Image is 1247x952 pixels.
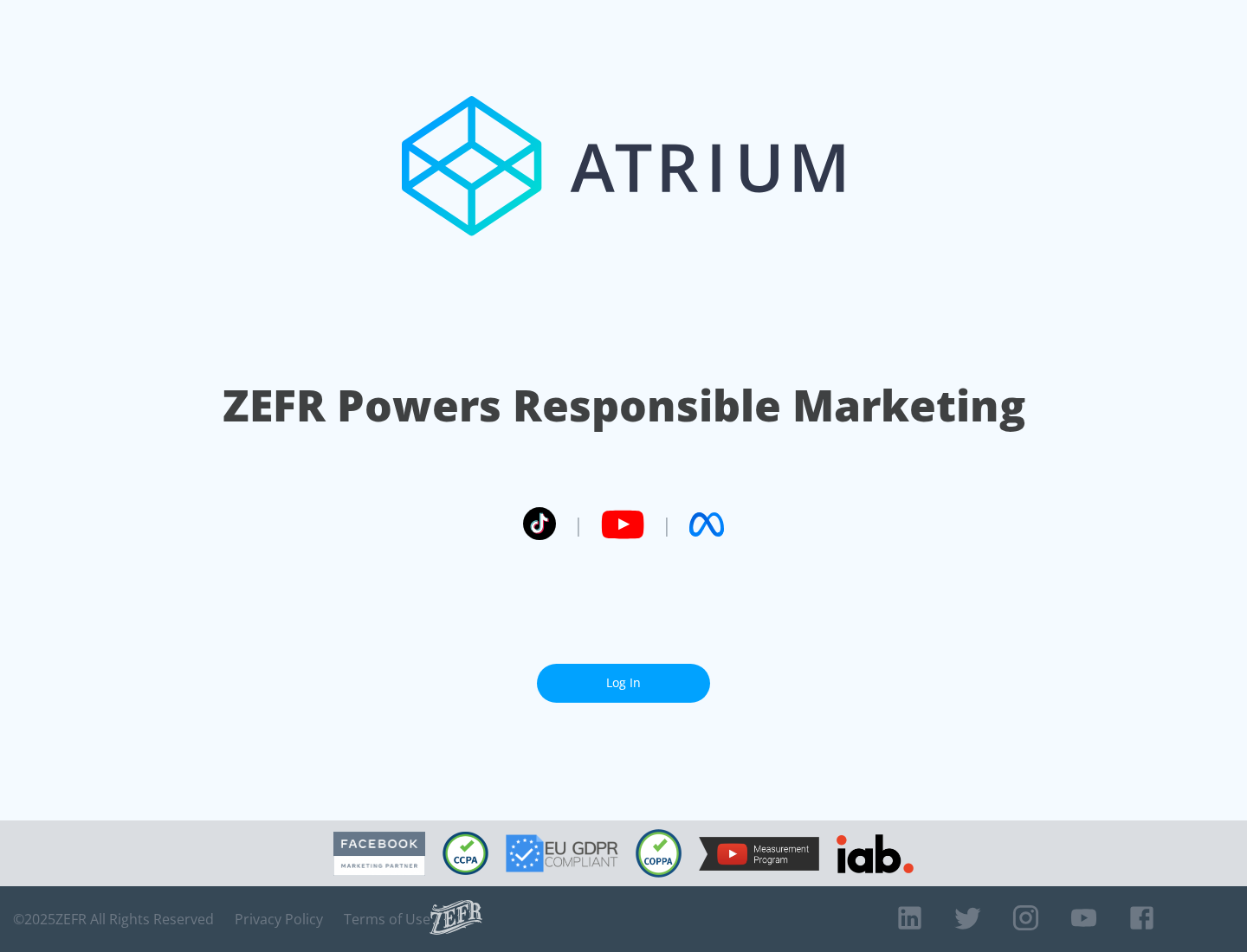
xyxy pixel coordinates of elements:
img: YouTube Measurement Program [699,837,819,871]
span: | [662,511,672,537]
span: | [573,511,584,537]
img: CCPA Compliant [443,832,488,875]
a: Log In [537,664,710,703]
a: Privacy Policy [235,910,323,928]
img: GDPR Compliant [506,834,618,872]
a: Terms of Use [344,910,430,928]
h1: ZEFR Powers Responsible Marketing [223,376,1025,435]
img: IAB [837,834,914,873]
img: Facebook Marketing Partner [333,832,425,876]
span: © 2025 ZEFR All Rights Reserved [13,910,214,928]
img: COPPA Compliant [636,829,682,878]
